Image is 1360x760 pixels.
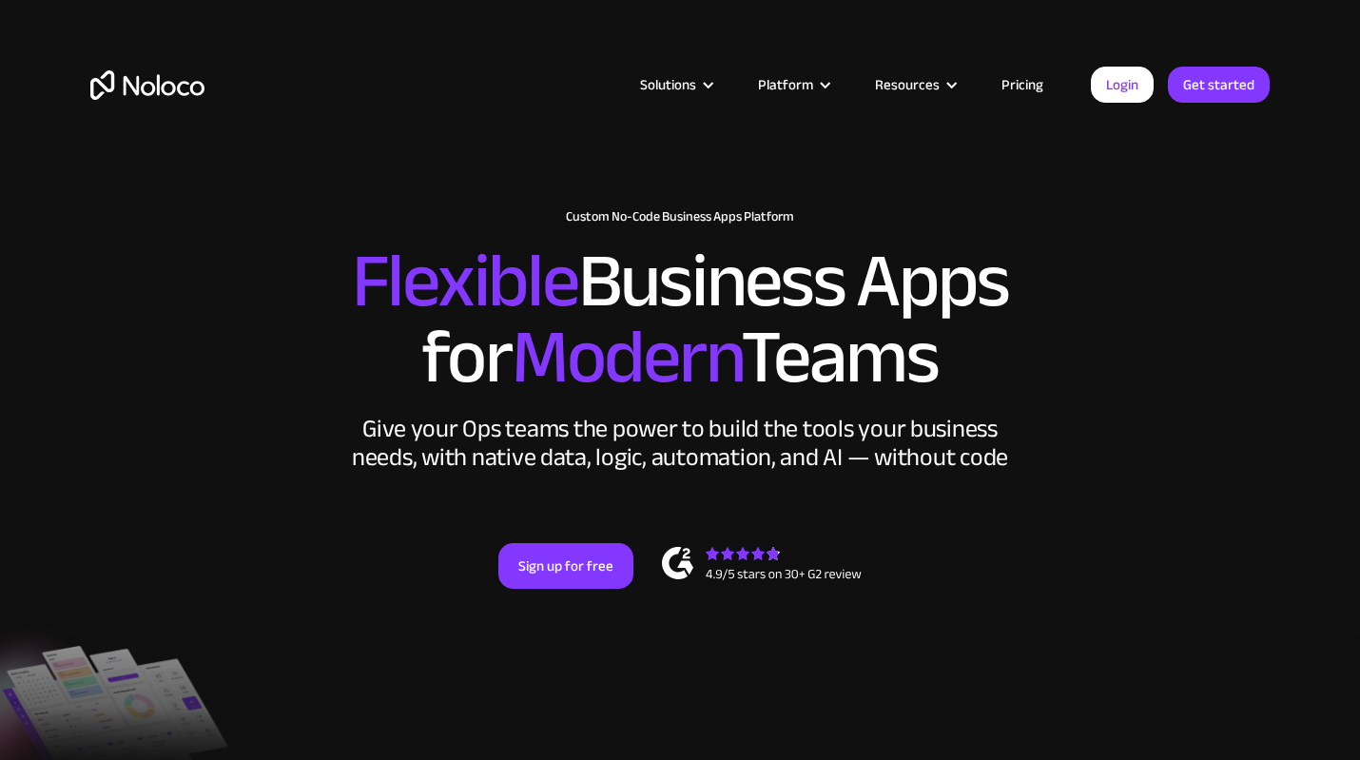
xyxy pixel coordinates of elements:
div: Resources [875,72,940,97]
a: Login [1091,67,1154,103]
span: Modern [512,286,741,428]
div: Give your Ops teams the power to build the tools your business needs, with native data, logic, au... [347,415,1013,472]
div: Solutions [640,72,696,97]
a: home [90,70,204,100]
div: Platform [734,72,851,97]
a: Sign up for free [498,543,633,589]
a: Pricing [978,72,1067,97]
div: Platform [758,72,813,97]
div: Solutions [616,72,734,97]
h2: Business Apps for Teams [90,244,1270,396]
span: Flexible [352,210,578,352]
div: Resources [851,72,978,97]
h1: Custom No-Code Business Apps Platform [90,209,1270,224]
a: Get started [1168,67,1270,103]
